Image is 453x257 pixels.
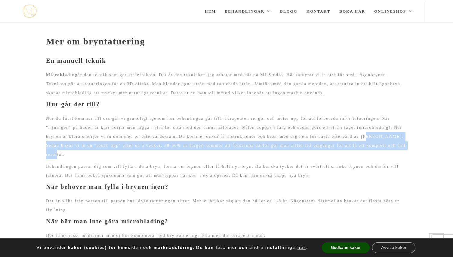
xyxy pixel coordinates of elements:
[225,1,271,22] a: Behandlingar
[46,162,407,180] p: Behandlingen passar dig som vill fylla i dina bryn, forma om brynen eller få helt nya bryn. Du ka...
[297,245,306,250] button: här
[46,218,407,225] h3: När bör man inte göra microblading?
[280,1,297,22] a: Blogg
[46,73,78,77] strong: Microblading
[46,57,106,64] strong: En manuell teknik
[46,71,407,98] p: är den teknik som ger stråeffekten. Det är den tekninken jag arbetar med här på MJ Studio. Här ta...
[322,242,370,253] button: Godkänn kakor
[46,183,407,191] h3: När behöver man fylla i brynen igen?
[339,1,365,22] a: Boka här
[46,101,407,108] h3: Hur går det till?
[46,36,145,46] strong: Mer om bryntatuering
[23,5,37,18] a: mjstudio mjstudio mjstudio
[36,245,307,250] p: Vi använder kakor (cookies) för hemsidan och marknadsföring. Du kan läsa mer och ändra inställnin...
[307,1,331,22] a: Kontakt
[205,1,216,22] a: Hem
[374,1,413,22] a: Onlineshop
[46,114,407,159] p: När du först kommer till oss går vi grundligt igenom hur behanlingen går till. Terapeuten rengör ...
[23,5,37,18] img: mjstudio
[46,197,407,215] p: Det är olika från person till person hur länge tatueringen sitter. Men vi brukar säg att den håll...
[372,242,415,253] button: Avvisa kakor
